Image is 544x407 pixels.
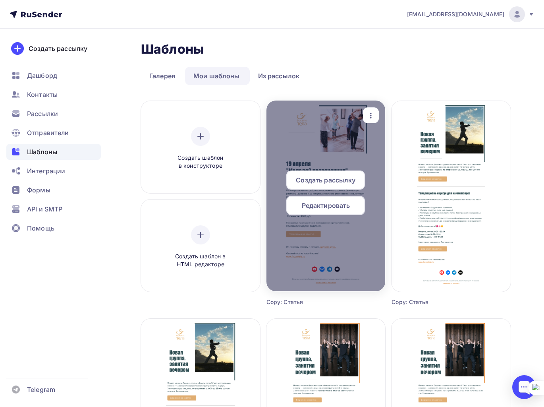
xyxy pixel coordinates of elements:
[27,128,69,138] span: Отправители
[27,71,57,80] span: Дашборд
[163,154,238,170] span: Создать шаблон в конструкторе
[27,223,54,233] span: Помощь
[27,109,58,118] span: Рассылки
[163,252,238,269] span: Создать шаблон в HTML редакторе
[302,201,350,210] span: Редактировать
[27,90,58,99] span: Контакты
[29,44,87,53] div: Создать рассылку
[141,41,204,57] h2: Шаблоны
[141,67,183,85] a: Галерея
[6,106,101,122] a: Рассылки
[6,182,101,198] a: Формы
[266,298,356,306] div: Copy: Статья
[6,68,101,83] a: Дашборд
[27,147,57,157] span: Шаблоны
[185,67,248,85] a: Мои шаблоны
[6,144,101,160] a: Шаблоны
[27,385,55,394] span: Telegram
[407,6,534,22] a: [EMAIL_ADDRESS][DOMAIN_NAME]
[392,298,481,306] div: Copy: Статья
[6,87,101,103] a: Контакты
[296,175,355,185] span: Создать рассылку
[6,125,101,141] a: Отправители
[407,10,504,18] span: [EMAIL_ADDRESS][DOMAIN_NAME]
[250,67,308,85] a: Из рассылок
[27,204,62,214] span: API и SMTP
[27,166,65,176] span: Интеграции
[27,185,50,195] span: Формы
